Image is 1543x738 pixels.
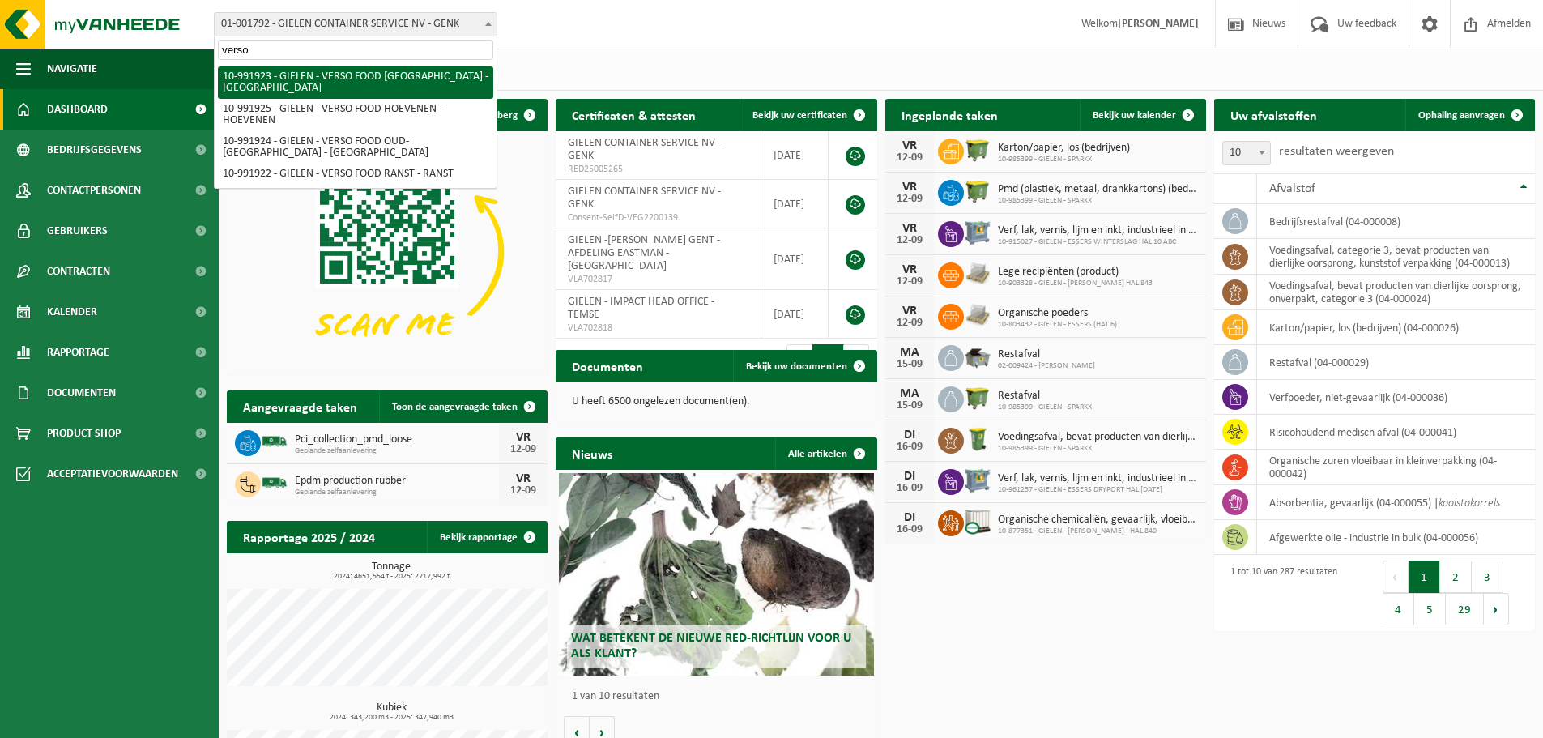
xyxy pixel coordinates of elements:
span: Restafval [998,390,1092,403]
td: [DATE] [761,180,829,228]
button: 4 [1383,593,1414,625]
span: Consent-SelfD-VEG2200139 [568,211,748,224]
span: Epdm production rubber [295,475,499,488]
td: karton/papier, los (bedrijven) (04-000026) [1257,310,1535,345]
i: koolstokorrels [1439,497,1500,510]
div: 16-09 [893,483,926,494]
span: Geplande zelfaanlevering [295,446,499,456]
span: Organische chemicaliën, gevaarlijk, vloeibaar in ibc [998,514,1198,527]
img: WB-5000-GAL-GY-01 [964,343,991,370]
span: Wat betekent de nieuwe RED-richtlijn voor u als klant? [571,632,851,660]
div: 15-09 [893,359,926,370]
div: VR [893,139,926,152]
div: 12-09 [893,152,926,164]
span: 10-877351 - GIELEN - [PERSON_NAME] - HAL 840 [998,527,1198,536]
span: 10-915027 - GIELEN - ESSERS WINTERSLAG HAL 10 ABC [998,237,1198,247]
span: Acceptatievoorwaarden [47,454,178,494]
div: MA [893,346,926,359]
a: Bekijk uw kalender [1080,99,1204,131]
span: 10-961257 - GIELEN - ESSERS DRYPORT HAL [DATE] [998,485,1198,495]
div: VR [893,263,926,276]
span: Verf, lak, vernis, lijm en inkt, industrieel in kleinverpakking [998,224,1198,237]
span: 10-985399 - GIELEN - SPARKX [998,196,1198,206]
div: VR [893,305,926,318]
div: MA [893,387,926,400]
button: 2 [1440,561,1472,593]
div: 12-09 [893,318,926,329]
span: 10-985399 - GIELEN - SPARKX [998,403,1092,412]
span: Kalender [47,292,97,332]
label: resultaten weergeven [1279,145,1394,158]
span: Dashboard [47,89,108,130]
div: DI [893,470,926,483]
div: 1 tot 10 van 287 resultaten [1222,559,1337,627]
a: Bekijk uw certificaten [740,99,876,131]
td: voedingsafval, bevat producten van dierlijke oorsprong, onverpakt, categorie 3 (04-000024) [1257,275,1535,310]
span: Documenten [47,373,116,413]
span: 02-009424 - [PERSON_NAME] [998,361,1095,371]
div: 12-09 [893,194,926,205]
td: bedrijfsrestafval (04-000008) [1257,204,1535,239]
div: VR [893,222,926,235]
div: DI [893,511,926,524]
span: VLA702818 [568,322,748,335]
button: Next [1484,593,1509,625]
span: Lege recipiënten (product) [998,266,1153,279]
img: WB-1100-HPE-GN-50 [964,177,991,205]
button: Previous [1383,561,1409,593]
img: Download de VHEPlus App [227,131,548,372]
span: 10-803432 - GIELEN - ESSERS (HAL 6) [998,320,1117,330]
div: 12-09 [507,485,539,497]
button: 5 [1414,593,1446,625]
span: Pmd (plastiek, metaal, drankkartons) (bedrijven) [998,183,1198,196]
img: BL-SO-LV [261,469,288,497]
li: 10-991924 - GIELEN - VERSO FOOD OUD-[GEOGRAPHIC_DATA] - [GEOGRAPHIC_DATA] [218,131,493,164]
td: risicohoudend medisch afval (04-000041) [1257,415,1535,450]
td: [DATE] [761,290,829,339]
span: Karton/papier, los (bedrijven) [998,142,1130,155]
button: Verberg [469,99,546,131]
h2: Nieuws [556,437,629,469]
span: 10-985399 - GIELEN - SPARKX [998,155,1130,164]
img: PB-IC-CU [964,508,991,535]
p: 1 van 10 resultaten [572,691,868,702]
span: GIELEN - IMPACT HEAD OFFICE - TEMSE [568,296,714,321]
span: 01-001792 - GIELEN CONTAINER SERVICE NV - GENK [215,13,497,36]
td: restafval (04-000029) [1257,345,1535,380]
span: Ophaling aanvragen [1418,110,1505,121]
li: 10-991923 - GIELEN - VERSO FOOD [GEOGRAPHIC_DATA] - [GEOGRAPHIC_DATA] [218,66,493,99]
span: 2024: 4651,554 t - 2025: 2717,992 t [235,573,548,581]
a: Toon de aangevraagde taken [379,390,546,423]
h2: Aangevraagde taken [227,390,373,422]
span: 01-001792 - GIELEN CONTAINER SERVICE NV - GENK [214,12,497,36]
span: VLA702817 [568,273,748,286]
span: GIELEN CONTAINER SERVICE NV - GENK [568,186,721,211]
div: 12-09 [507,444,539,455]
td: [DATE] [761,131,829,180]
div: 12-09 [893,235,926,246]
td: organische zuren vloeibaar in kleinverpakking (04-000042) [1257,450,1535,485]
div: VR [507,431,539,444]
img: LP-PA-00000-WDN-11 [964,301,991,329]
h3: Kubiek [235,702,548,722]
span: Contactpersonen [47,170,141,211]
td: [DATE] [761,228,829,290]
span: GIELEN CONTAINER SERVICE NV - GENK [568,137,721,162]
img: BL-SO-LV [261,428,288,455]
img: WB-0240-HPE-GN-50 [964,425,991,453]
a: Bekijk uw documenten [733,350,876,382]
span: 10 [1223,142,1270,164]
button: 3 [1472,561,1503,593]
li: 10-991922 - GIELEN - VERSO FOOD RANST - RANST [218,164,493,185]
span: Bedrijfsgegevens [47,130,142,170]
div: VR [893,181,926,194]
span: Voedingsafval, bevat producten van dierlijke oorsprong, onverpakt, categorie 3 [998,431,1198,444]
strong: [PERSON_NAME] [1118,18,1199,30]
h3: Tonnage [235,561,548,581]
img: WB-1100-HPE-GN-50 [964,136,991,164]
a: Ophaling aanvragen [1405,99,1533,131]
a: Wat betekent de nieuwe RED-richtlijn voor u als klant? [559,473,873,676]
span: 10-903328 - GIELEN - [PERSON_NAME] HAL 843 [998,279,1153,288]
span: Verberg [482,110,518,121]
div: 15-09 [893,400,926,412]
